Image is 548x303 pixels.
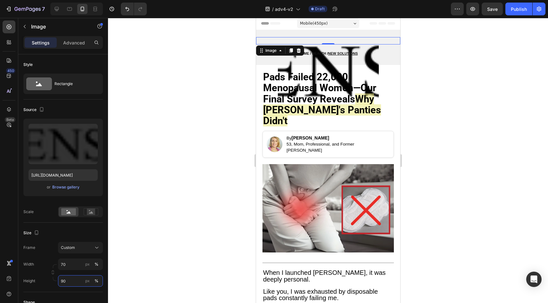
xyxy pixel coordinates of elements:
[23,245,35,251] label: Frame
[95,278,98,284] div: %
[52,184,79,190] div: Browse gallery
[23,62,33,68] div: Style
[85,261,90,267] div: px
[84,260,91,268] button: %
[5,117,15,122] div: Beta
[23,209,34,215] div: Scale
[58,242,103,253] button: Custom
[42,5,45,13] p: 7
[58,259,103,270] input: px%
[482,3,503,15] button: Save
[526,272,542,287] div: Open Intercom Messenger
[63,39,85,46] p: Advanced
[84,277,91,285] button: %
[487,6,498,12] span: Save
[275,6,293,12] span: adv4-v2
[32,39,50,46] p: Settings
[6,68,15,73] div: 450
[505,3,532,15] button: Publish
[511,6,527,12] div: Publish
[121,3,147,15] div: Undo/Redo
[93,260,100,268] button: px
[23,229,40,237] div: Size
[23,278,35,284] label: Height
[256,18,400,303] iframe: Design area
[23,261,34,267] label: Width
[47,183,51,191] span: or
[61,245,75,251] span: Custom
[54,76,94,91] div: Rectangle
[31,23,86,30] p: Image
[85,278,90,284] div: px
[93,277,100,285] button: px
[315,6,325,12] span: Draft
[58,275,103,287] input: px%
[29,124,98,164] img: preview-image
[52,184,80,190] button: Browse gallery
[272,6,274,12] span: /
[95,261,98,267] div: %
[29,169,98,181] input: https://example.com/image.jpg
[3,3,48,15] button: 7
[23,106,46,114] div: Source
